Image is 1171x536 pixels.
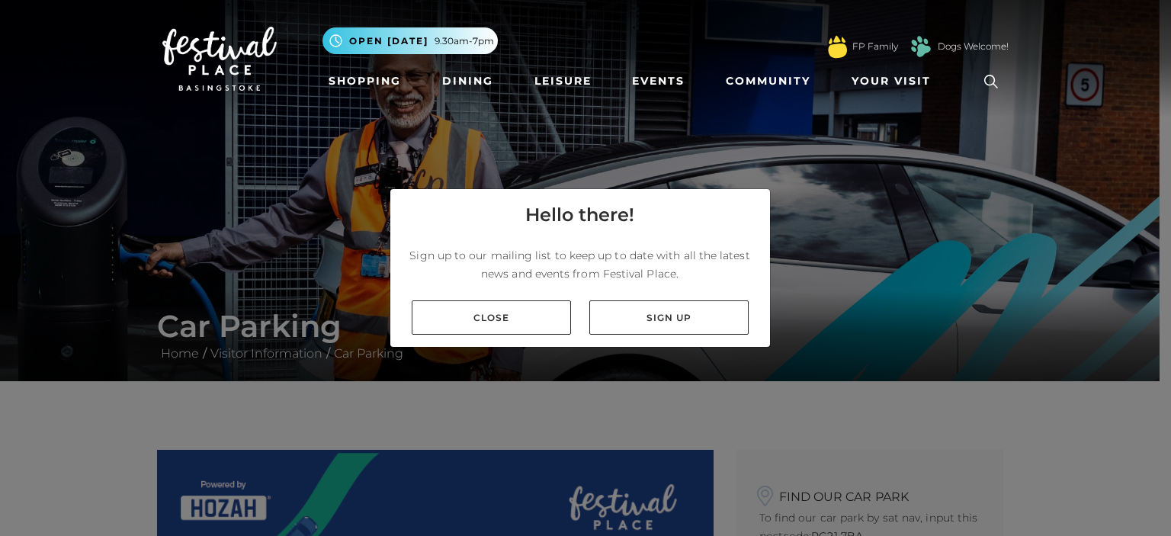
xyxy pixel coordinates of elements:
[403,246,758,283] p: Sign up to our mailing list to keep up to date with all the latest news and events from Festival ...
[412,300,571,335] a: Close
[162,27,277,91] img: Festival Place Logo
[528,67,598,95] a: Leisure
[349,34,428,48] span: Open [DATE]
[525,201,634,229] h4: Hello there!
[436,67,499,95] a: Dining
[435,34,494,48] span: 9.30am-7pm
[938,40,1009,53] a: Dogs Welcome!
[852,73,931,89] span: Your Visit
[720,67,816,95] a: Community
[845,67,945,95] a: Your Visit
[852,40,898,53] a: FP Family
[322,67,407,95] a: Shopping
[589,300,749,335] a: Sign up
[626,67,691,95] a: Events
[322,27,498,54] button: Open [DATE] 9.30am-7pm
